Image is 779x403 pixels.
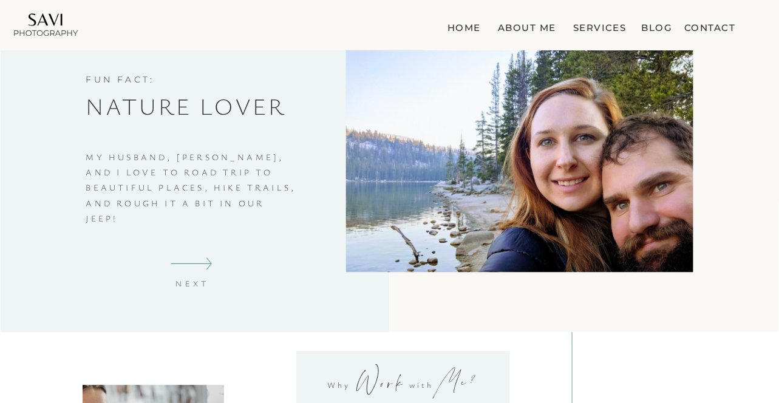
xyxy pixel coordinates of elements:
a: Next [176,277,207,288]
a: Services [571,19,629,32]
h2: with [401,379,442,390]
i: Me? [440,361,478,402]
h2: fun fact: [86,73,243,87]
a: about me [491,19,556,32]
h2: why [322,379,357,390]
a: blog [639,19,673,32]
a: home [444,19,481,32]
p: My husband, [PERSON_NAME], and I love to road trip to beautiful places, hike trails, and rough it... [86,150,297,215]
a: contact [684,19,736,32]
i: Work [357,362,407,403]
h3: nature lover [86,93,372,126]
